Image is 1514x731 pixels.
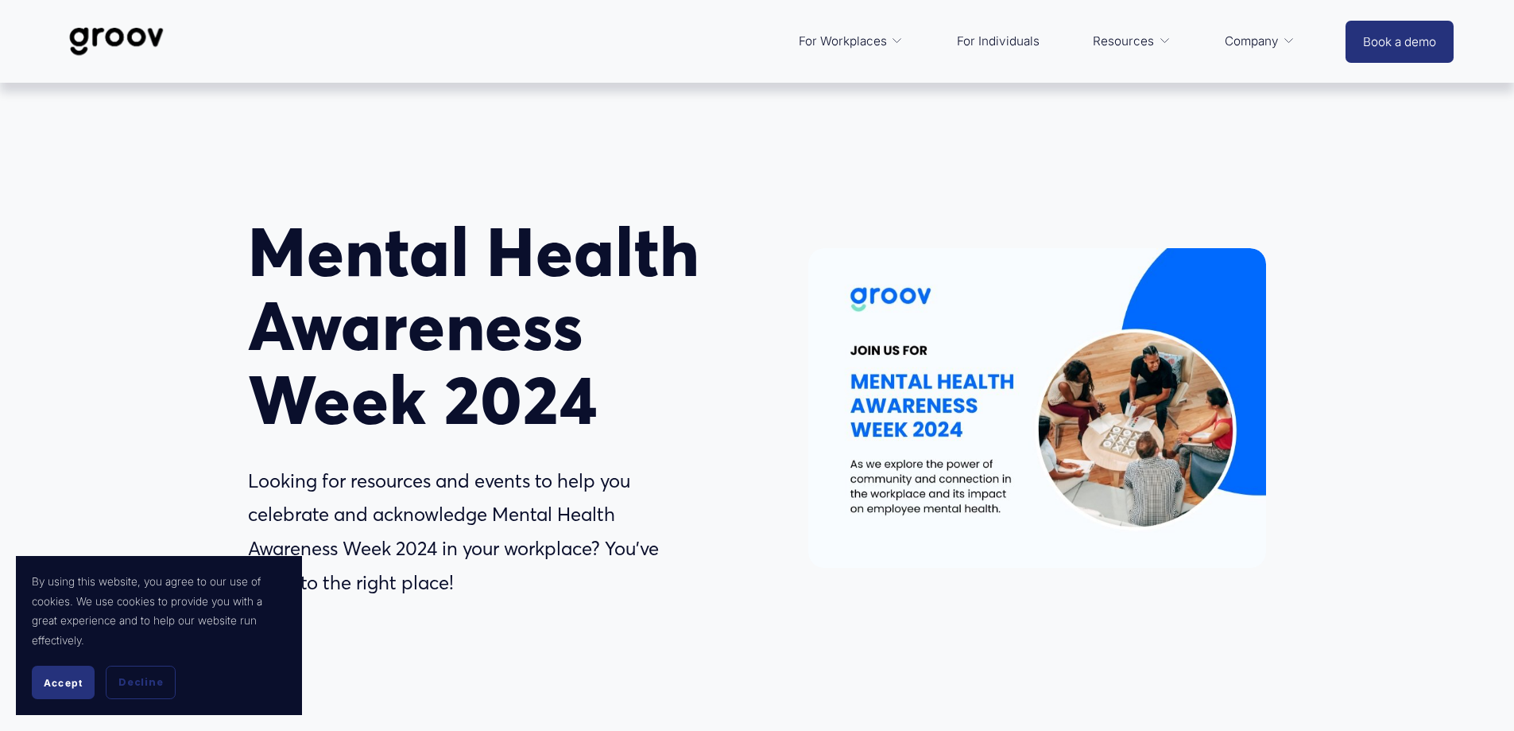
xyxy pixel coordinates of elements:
button: Decline [106,666,176,699]
p: By using this website, you agree to our use of cookies. We use cookies to provide you with a grea... [32,572,286,650]
span: Company [1225,30,1279,52]
a: folder dropdown [1085,22,1179,60]
a: folder dropdown [1217,22,1303,60]
a: Book a demo [1346,21,1454,63]
span: Accept [44,677,83,689]
span: For Workplaces [799,30,887,52]
h1: Mental Health Awareness Week 2024 [248,216,706,437]
a: For Individuals [949,22,1047,60]
p: Looking for resources and events to help you celebrate and acknowledge Mental Health Awareness We... [248,465,706,601]
span: Decline [118,675,163,690]
span: Resources [1093,30,1154,52]
section: Cookie banner [16,556,302,715]
img: Groov | Workplace Science Platform | Unlock Performance | Drive Results [60,15,172,68]
a: folder dropdown [791,22,912,60]
button: Accept [32,666,95,699]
